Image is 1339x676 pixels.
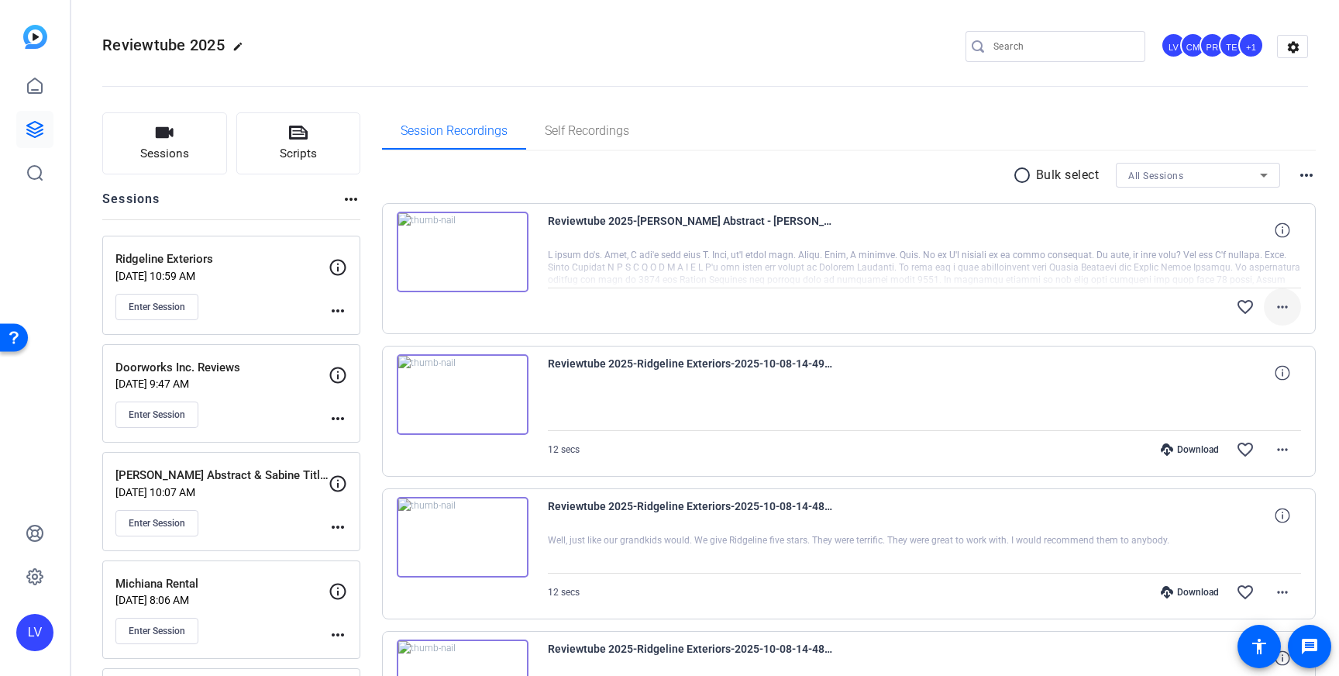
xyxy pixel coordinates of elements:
[236,112,361,174] button: Scripts
[23,25,47,49] img: blue-gradient.svg
[1236,440,1255,459] mat-icon: favorite_border
[1236,298,1255,316] mat-icon: favorite_border
[548,212,835,249] span: Reviewtube 2025-[PERSON_NAME] Abstract - [PERSON_NAME] Title Company-2025-10-08-16-07-06-045-0
[329,409,347,428] mat-icon: more_horiz
[16,614,53,651] div: LV
[115,402,198,428] button: Enter Session
[1161,33,1186,58] div: LV
[115,618,198,644] button: Enter Session
[1200,33,1225,58] div: PR
[1219,33,1246,60] ngx-avatar: Tim Epner
[232,41,251,60] mat-icon: edit
[1180,33,1207,60] ngx-avatar: Coby Maslyn
[1161,33,1188,60] ngx-avatar: Louis Voss
[548,587,580,598] span: 12 secs
[1236,583,1255,602] mat-icon: favorite_border
[401,125,508,137] span: Session Recordings
[280,145,317,163] span: Scripts
[115,486,329,498] p: [DATE] 10:07 AM
[115,270,329,282] p: [DATE] 10:59 AM
[115,378,329,390] p: [DATE] 9:47 AM
[397,497,528,578] img: thumb-nail
[342,190,360,209] mat-icon: more_horiz
[1200,33,1227,60] ngx-avatar: Prescott Rossi
[1128,171,1183,181] span: All Sessions
[115,250,329,268] p: Ridgeline Exteriors
[102,112,227,174] button: Sessions
[102,36,225,54] span: Reviewtube 2025
[1273,298,1292,316] mat-icon: more_horiz
[115,467,329,485] p: [PERSON_NAME] Abstract & Sabine Title Company
[115,594,329,606] p: [DATE] 8:06 AM
[115,359,329,377] p: Doorworks Inc. Reviews
[1180,33,1206,58] div: CM
[329,302,347,320] mat-icon: more_horiz
[548,444,580,455] span: 12 secs
[1036,166,1100,185] p: Bulk select
[993,37,1133,56] input: Search
[1219,33,1244,58] div: TE
[1300,637,1319,656] mat-icon: message
[548,497,835,534] span: Reviewtube 2025-Ridgeline Exteriors-2025-10-08-14-48-43-464-0
[548,354,835,391] span: Reviewtube 2025-Ridgeline Exteriors-2025-10-08-14-49-22-048-0
[1013,166,1036,185] mat-icon: radio_button_unchecked
[329,626,347,644] mat-icon: more_horiz
[129,625,185,637] span: Enter Session
[1238,33,1264,58] div: +1
[115,510,198,536] button: Enter Session
[1153,586,1227,598] div: Download
[129,409,185,421] span: Enter Session
[397,354,528,435] img: thumb-nail
[397,212,528,292] img: thumb-nail
[129,301,185,313] span: Enter Session
[129,517,185,529] span: Enter Session
[545,125,629,137] span: Self Recordings
[140,145,189,163] span: Sessions
[1278,36,1309,59] mat-icon: settings
[1250,637,1268,656] mat-icon: accessibility
[115,294,198,320] button: Enter Session
[1273,440,1292,459] mat-icon: more_horiz
[1297,166,1316,185] mat-icon: more_horiz
[329,518,347,536] mat-icon: more_horiz
[1273,583,1292,602] mat-icon: more_horiz
[102,190,160,219] h2: Sessions
[1153,443,1227,456] div: Download
[115,575,329,593] p: Michiana Rental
